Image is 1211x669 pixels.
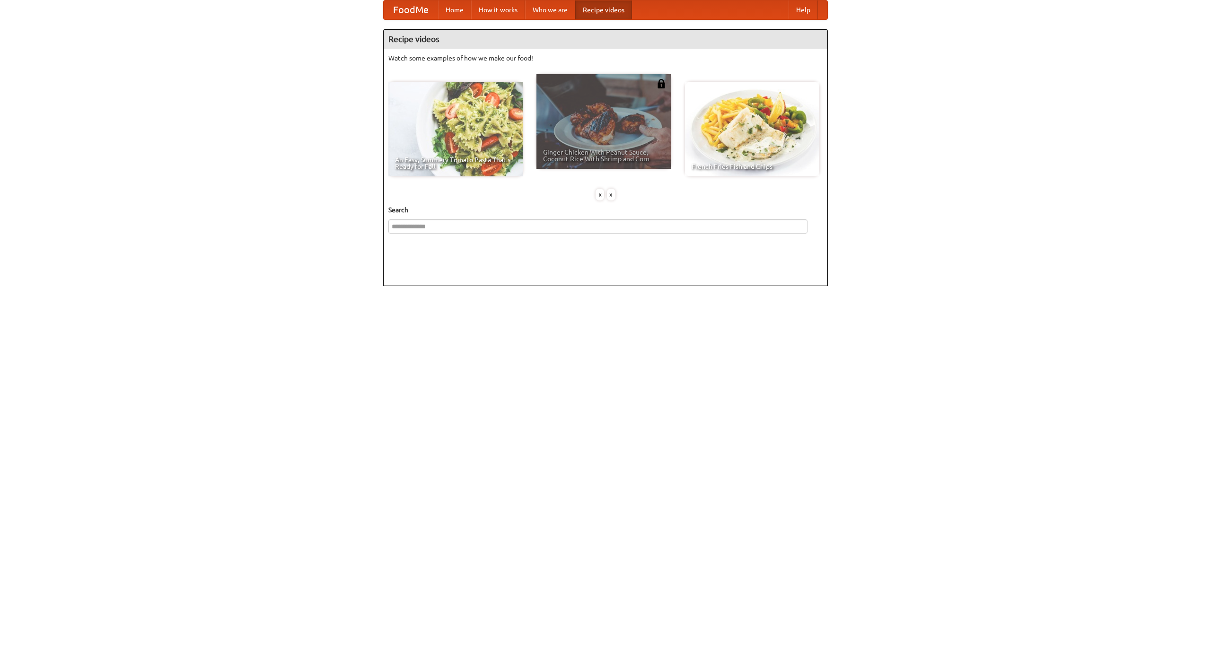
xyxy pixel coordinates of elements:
[471,0,525,19] a: How it works
[657,79,666,88] img: 483408.png
[789,0,818,19] a: Help
[384,0,438,19] a: FoodMe
[384,30,827,49] h4: Recipe videos
[596,189,604,200] div: «
[388,53,823,63] p: Watch some examples of how we make our food!
[438,0,471,19] a: Home
[388,82,523,176] a: An Easy, Summery Tomato Pasta That's Ready for Fall
[388,205,823,215] h5: Search
[692,163,813,170] span: French Fries Fish and Chips
[395,156,516,170] span: An Easy, Summery Tomato Pasta That's Ready for Fall
[607,189,615,200] div: »
[525,0,575,19] a: Who we are
[575,0,632,19] a: Recipe videos
[685,82,819,176] a: French Fries Fish and Chips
